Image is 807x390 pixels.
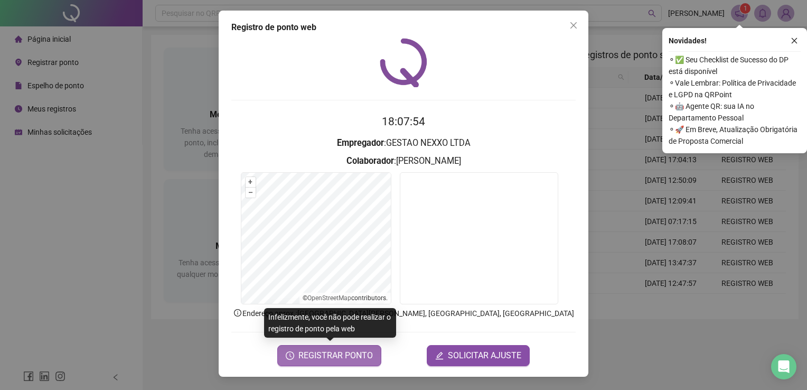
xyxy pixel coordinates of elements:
[669,100,801,124] span: ⚬ 🤖 Agente QR: sua IA no Departamento Pessoal
[337,138,384,148] strong: Empregador
[231,136,576,150] h3: : GESTAO NEXXO LTDA
[231,21,576,34] div: Registro de ponto web
[435,351,444,360] span: edit
[380,38,427,87] img: QRPoint
[246,188,256,198] button: –
[346,156,394,166] strong: Colaborador
[565,17,582,34] button: Close
[298,349,373,362] span: REGISTRAR PONTO
[246,177,256,187] button: +
[771,354,796,379] div: Open Intercom Messenger
[382,115,425,128] time: 18:07:54
[264,308,396,338] div: Infelizmente, você não pode realizar o registro de ponto pela web
[427,345,530,366] button: editSOLICITAR AJUSTE
[231,154,576,168] h3: : [PERSON_NAME]
[286,351,294,360] span: clock-circle
[569,21,578,30] span: close
[669,54,801,77] span: ⚬ ✅ Seu Checklist de Sucesso do DP está disponível
[669,77,801,100] span: ⚬ Vale Lembrar: Política de Privacidade e LGPD na QRPoint
[791,37,798,44] span: close
[231,308,576,319] p: Endereço aprox. : [GEOGRAPHIC_DATA][PERSON_NAME], [GEOGRAPHIC_DATA], [GEOGRAPHIC_DATA]
[277,345,381,366] button: REGISTRAR PONTO
[233,308,242,318] span: info-circle
[303,294,388,302] li: © contributors.
[307,294,351,302] a: OpenStreetMap
[669,35,707,47] span: Novidades !
[448,349,521,362] span: SOLICITAR AJUSTE
[669,124,801,147] span: ⚬ 🚀 Em Breve, Atualização Obrigatória de Proposta Comercial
